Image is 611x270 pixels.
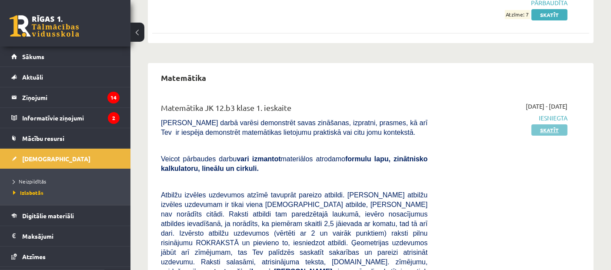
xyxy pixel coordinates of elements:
[531,124,568,136] a: Skatīt
[152,67,215,88] h2: Matemātika
[22,155,90,163] span: [DEMOGRAPHIC_DATA]
[11,67,120,87] a: Aktuāli
[13,189,122,197] a: Izlabotās
[161,119,427,136] span: [PERSON_NAME] darbā varēsi demonstrēt savas zināšanas, izpratni, prasmes, kā arī Tev ir iespēja d...
[11,87,120,107] a: Ziņojumi14
[22,253,46,260] span: Atzīmes
[22,73,43,81] span: Aktuāli
[22,108,120,128] legend: Informatīvie ziņojumi
[11,108,120,128] a: Informatīvie ziņojumi2
[11,128,120,148] a: Mācību resursi
[10,15,79,37] a: Rīgas 1. Tālmācības vidusskola
[13,189,43,196] span: Izlabotās
[161,155,427,172] span: Veicot pārbaudes darbu materiālos atrodamo
[237,155,280,163] b: vari izmantot
[505,10,530,19] span: Atzīme: 7
[22,226,120,246] legend: Maksājumi
[22,87,120,107] legend: Ziņojumi
[11,47,120,67] a: Sākums
[11,247,120,267] a: Atzīmes
[13,178,46,185] span: Neizpildītās
[22,134,64,142] span: Mācību resursi
[22,53,44,60] span: Sākums
[107,92,120,103] i: 14
[531,9,568,20] a: Skatīt
[11,149,120,169] a: [DEMOGRAPHIC_DATA]
[11,206,120,226] a: Digitālie materiāli
[161,102,427,118] div: Matemātika JK 12.b3 klase 1. ieskaite
[161,155,427,172] b: formulu lapu, zinātnisko kalkulatoru, lineālu un cirkuli.
[526,102,568,111] span: [DATE] - [DATE]
[11,226,120,246] a: Maksājumi
[108,112,120,124] i: 2
[441,113,568,123] span: Iesniegta
[13,177,122,185] a: Neizpildītās
[22,212,74,220] span: Digitālie materiāli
